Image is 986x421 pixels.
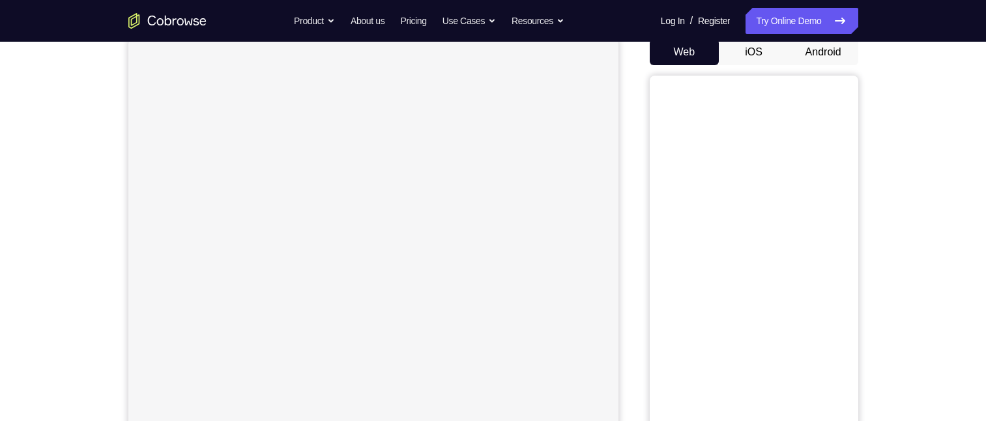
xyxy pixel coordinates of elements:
[512,8,564,34] button: Resources
[746,8,858,34] a: Try Online Demo
[661,8,685,34] a: Log In
[351,8,384,34] a: About us
[698,8,730,34] a: Register
[690,13,693,29] span: /
[442,8,496,34] button: Use Cases
[294,8,335,34] button: Product
[128,13,207,29] a: Go to the home page
[789,39,858,65] button: Android
[400,8,426,34] a: Pricing
[650,39,719,65] button: Web
[719,39,789,65] button: iOS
